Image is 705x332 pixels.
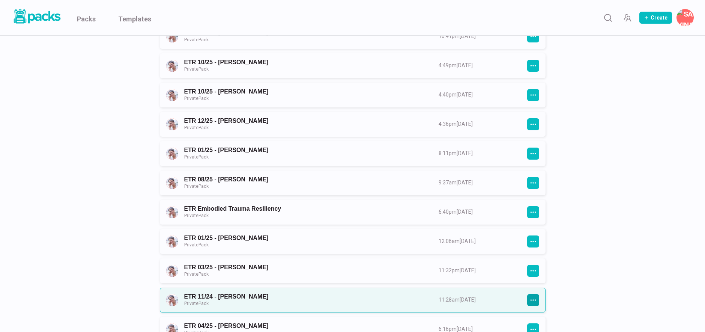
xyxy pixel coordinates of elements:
[11,8,62,25] img: Packs logo
[11,8,62,28] a: Packs logo
[600,10,615,25] button: Search
[620,10,635,25] button: Manage Team Invites
[676,9,694,26] button: Savina Tilmann
[639,12,672,24] button: Create Pack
